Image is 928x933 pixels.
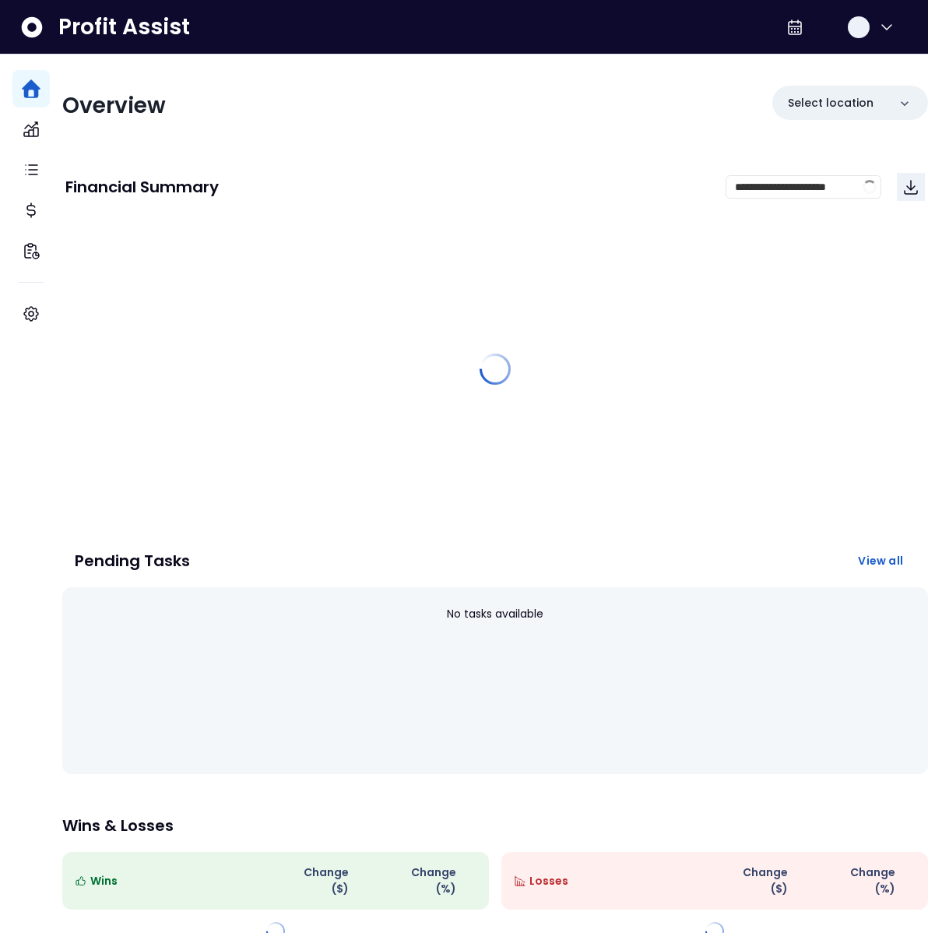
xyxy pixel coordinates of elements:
[62,818,928,833] p: Wins & Losses
[395,864,456,897] span: Change (%)
[58,13,190,41] span: Profit Assist
[788,95,874,111] p: Select location
[75,593,916,635] div: No tasks available
[529,873,568,889] span: Losses
[75,553,190,569] p: Pending Tasks
[288,864,349,897] span: Change ( $ )
[90,873,118,889] span: Wins
[858,553,903,569] span: View all
[65,179,219,195] p: Financial Summary
[62,90,166,121] span: Overview
[845,547,916,575] button: View all
[727,864,788,897] span: Change ( $ )
[897,173,925,201] button: Download
[834,864,895,897] span: Change (%)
